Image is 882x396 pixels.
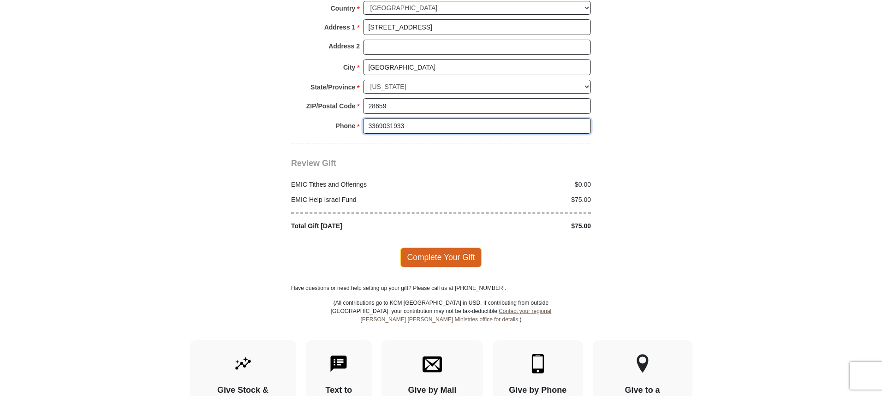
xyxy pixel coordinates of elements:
[441,180,596,189] div: $0.00
[636,354,649,373] img: other-region
[233,354,253,373] img: give-by-stock.svg
[328,40,360,53] strong: Address 2
[398,385,467,396] h4: Give by Mail
[528,354,548,373] img: mobile.svg
[336,119,356,132] strong: Phone
[291,284,591,292] p: Have questions or need help setting up your gift? Please call us at [PHONE_NUMBER].
[441,195,596,205] div: $75.00
[330,299,552,340] p: (All contributions go to KCM [GEOGRAPHIC_DATA] in USD. If contributing from outside [GEOGRAPHIC_D...
[329,354,348,373] img: text-to-give.svg
[441,221,596,231] div: $75.00
[509,385,567,396] h4: Give by Phone
[360,308,551,323] a: Contact your regional [PERSON_NAME] [PERSON_NAME] Ministries office for details.
[423,354,442,373] img: envelope.svg
[310,81,355,94] strong: State/Province
[331,2,356,15] strong: Country
[286,195,441,205] div: EMIC Help Israel Fund
[343,61,355,74] strong: City
[400,248,482,267] span: Complete Your Gift
[291,159,336,168] span: Review Gift
[324,21,356,34] strong: Address 1
[306,100,356,112] strong: ZIP/Postal Code
[286,180,441,189] div: EMIC Tithes and Offerings
[286,221,441,231] div: Total Gift [DATE]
